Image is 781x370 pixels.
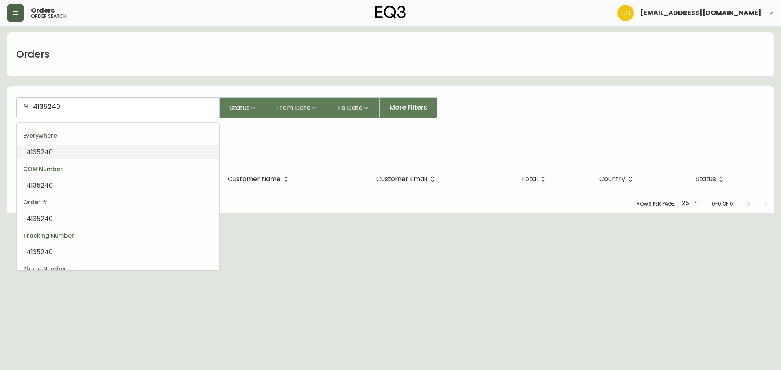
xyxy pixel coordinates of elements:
[17,159,219,179] div: COM Number
[327,97,380,118] button: To Date
[712,200,733,208] p: 0-0 of 0
[617,5,634,21] img: 6288462cea190ebb98a2c2f3c744dd7e
[376,177,427,182] span: Customer Email
[31,14,67,19] h5: order search
[640,10,761,16] span: [EMAIL_ADDRESS][DOMAIN_NAME]
[380,97,437,118] button: More Filters
[599,175,636,183] span: Country
[228,177,281,182] span: Customer Name
[637,200,675,208] p: Rows per page:
[17,259,219,279] div: Phone Number
[229,103,250,113] span: Status
[31,7,55,14] span: Orders
[26,214,53,223] span: 4135240
[17,226,219,245] div: Tracking Number
[16,48,50,61] h1: Orders
[696,175,726,183] span: Status
[678,197,699,210] div: 25
[599,177,625,182] span: Country
[17,193,219,212] div: Order #
[521,177,538,182] span: Total
[337,103,363,113] span: To Date
[26,181,53,190] span: 4135240
[389,103,427,112] span: More Filters
[26,147,53,157] span: 4135240
[375,6,406,19] img: logo
[17,126,219,145] div: Everywhere
[33,103,213,110] input: Search
[228,175,291,183] span: Customer Name
[521,175,548,183] span: Total
[276,103,311,113] span: From Date
[220,97,266,118] button: Status
[696,177,716,182] span: Status
[376,175,438,183] span: Customer Email
[26,247,53,257] span: 4135240
[266,97,327,118] button: From Date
